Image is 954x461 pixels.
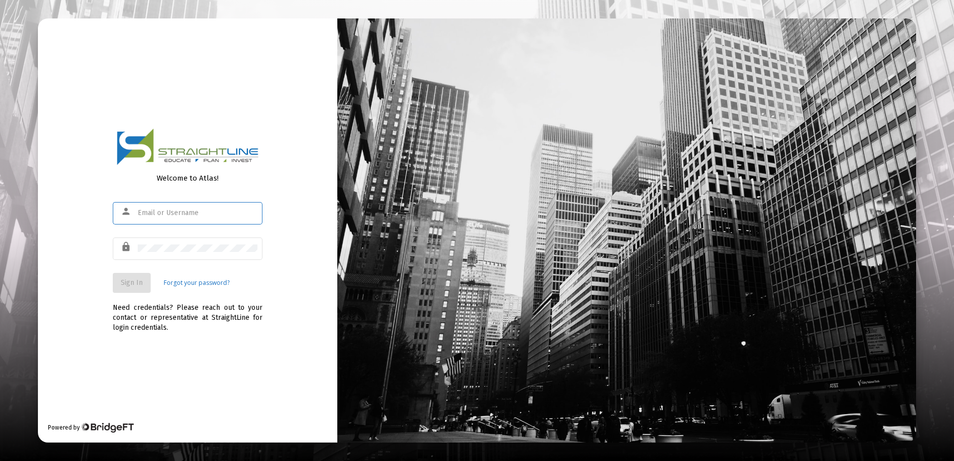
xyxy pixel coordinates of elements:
button: Sign In [113,273,151,293]
div: Welcome to Atlas! [113,173,262,183]
span: Sign In [121,278,143,287]
mat-icon: person [121,206,133,218]
a: Forgot your password? [164,278,230,288]
img: Logo [117,128,258,166]
input: Email or Username [138,209,257,217]
div: Powered by [48,423,133,433]
img: Bridge Financial Technology Logo [81,423,133,433]
div: Need credentials? Please reach out to your contact or representative at StraightLine for login cr... [113,293,262,333]
mat-icon: lock [121,241,133,253]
